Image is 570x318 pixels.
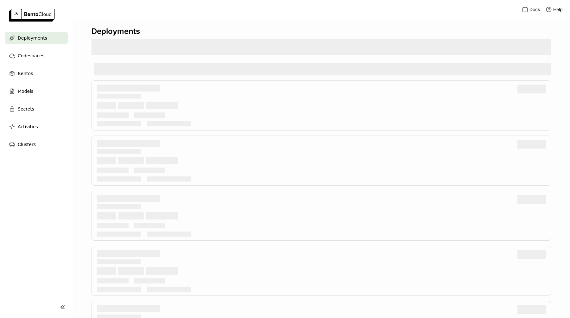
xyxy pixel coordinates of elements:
[18,123,38,130] span: Activities
[5,67,68,80] a: Bentos
[18,34,47,42] span: Deployments
[9,9,55,22] img: logo
[522,6,540,13] a: Docs
[18,141,36,148] span: Clusters
[18,52,44,60] span: Codespaces
[5,138,68,151] a: Clusters
[18,70,33,77] span: Bentos
[18,87,33,95] span: Models
[5,120,68,133] a: Activities
[5,103,68,115] a: Secrets
[92,27,551,36] div: Deployments
[529,7,540,12] span: Docs
[546,6,563,13] div: Help
[18,105,34,113] span: Secrets
[553,7,563,12] span: Help
[5,85,68,98] a: Models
